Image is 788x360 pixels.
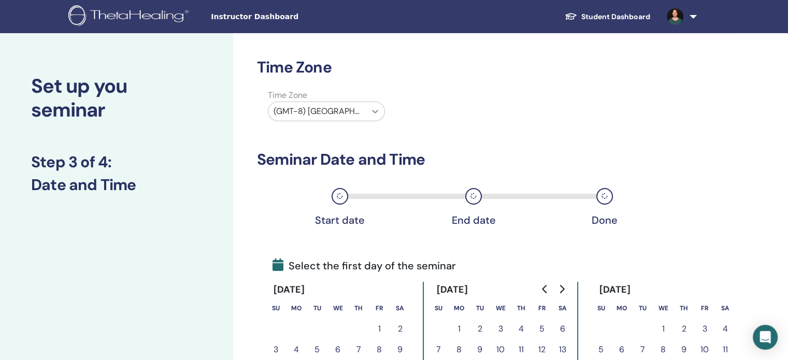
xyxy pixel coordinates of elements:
[753,325,778,350] div: Open Intercom Messenger
[591,298,611,319] th: Sunday
[314,214,366,226] div: Start date
[449,339,469,360] button: 8
[286,339,307,360] button: 4
[327,339,348,360] button: 6
[449,319,469,339] button: 1
[211,11,366,22] span: Instructor Dashboard
[552,319,573,339] button: 6
[448,214,499,226] div: End date
[369,339,390,360] button: 8
[348,339,369,360] button: 7
[257,150,667,169] h3: Seminar Date and Time
[327,298,348,319] th: Wednesday
[667,8,683,25] img: default.jpg
[265,282,313,298] div: [DATE]
[449,298,469,319] th: Monday
[390,319,410,339] button: 2
[632,298,653,319] th: Tuesday
[674,339,694,360] button: 9
[307,298,327,319] th: Tuesday
[348,298,369,319] th: Thursday
[307,339,327,360] button: 5
[694,298,715,319] th: Friday
[390,339,410,360] button: 9
[31,75,202,122] h2: Set up you seminar
[273,258,456,273] span: Select the first day of the seminar
[511,298,532,319] th: Thursday
[511,339,532,360] button: 11
[511,319,532,339] button: 4
[632,339,653,360] button: 7
[469,339,490,360] button: 9
[369,319,390,339] button: 1
[694,339,715,360] button: 10
[556,7,658,26] a: Student Dashboard
[552,298,573,319] th: Saturday
[591,339,611,360] button: 5
[532,298,552,319] th: Friday
[532,319,552,339] button: 5
[286,298,307,319] th: Monday
[490,319,511,339] button: 3
[265,298,286,319] th: Sunday
[611,339,632,360] button: 6
[653,339,674,360] button: 8
[428,298,449,319] th: Sunday
[428,339,449,360] button: 7
[469,298,490,319] th: Tuesday
[490,339,511,360] button: 10
[715,339,736,360] button: 11
[579,214,631,226] div: Done
[31,176,202,194] h3: Date and Time
[369,298,390,319] th: Friday
[552,339,573,360] button: 13
[31,153,202,171] h3: Step 3 of 4 :
[715,298,736,319] th: Saturday
[674,319,694,339] button: 2
[490,298,511,319] th: Wednesday
[611,298,632,319] th: Monday
[428,282,476,298] div: [DATE]
[715,319,736,339] button: 4
[653,319,674,339] button: 1
[262,89,391,102] label: Time Zone
[532,339,552,360] button: 12
[674,298,694,319] th: Thursday
[537,279,553,299] button: Go to previous month
[565,12,577,21] img: graduation-cap-white.svg
[265,339,286,360] button: 3
[553,279,570,299] button: Go to next month
[390,298,410,319] th: Saturday
[591,282,639,298] div: [DATE]
[694,319,715,339] button: 3
[257,58,667,77] h3: Time Zone
[653,298,674,319] th: Wednesday
[469,319,490,339] button: 2
[68,5,192,28] img: logo.png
